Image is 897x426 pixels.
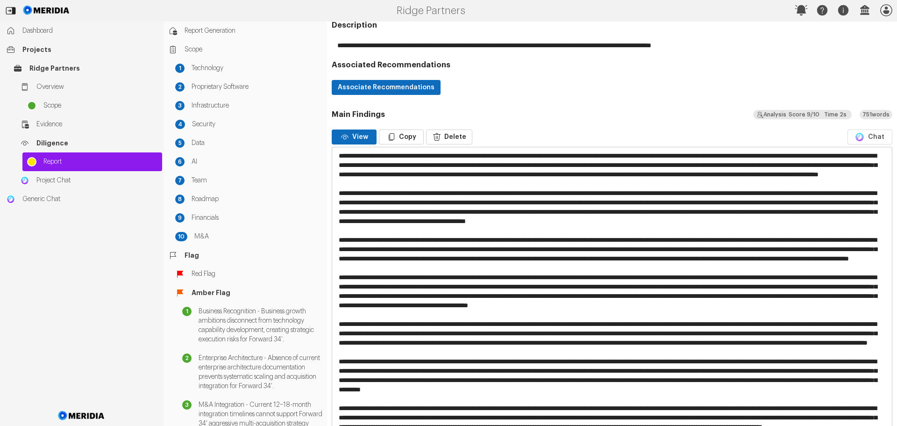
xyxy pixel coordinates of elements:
[192,269,322,279] span: Red Flag
[175,232,187,241] div: 10
[22,195,157,204] span: Generic Chat
[182,400,192,410] div: 3
[175,138,185,148] div: 5
[22,96,162,115] a: Scope
[175,120,185,129] div: 4
[379,130,424,144] button: Copy
[175,176,185,185] div: 7
[753,110,852,119] div: The response largely adheres to the prompt's constraints. It avoided introductions, preambles, an...
[1,190,162,209] a: Generic ChatGeneric Chat
[175,195,185,204] div: 8
[182,354,192,363] div: 2
[15,78,162,96] a: Overview
[192,288,322,297] span: Amber Flag
[192,157,322,166] span: AI
[192,176,322,185] span: Team
[192,120,322,129] span: Security
[36,120,157,129] span: Evidence
[36,176,157,185] span: Project Chat
[192,138,322,148] span: Data
[332,110,385,119] h3: Main Findings
[22,26,157,36] span: Dashboard
[847,130,892,144] button: Model IconChat
[36,82,157,92] span: Overview
[192,64,322,73] span: Technology
[43,157,157,166] span: Report
[175,64,185,73] div: 1
[199,354,322,391] span: Enterprise Architecture - Absence of current enterprise architecture documentation prevents syste...
[175,101,185,110] div: 3
[860,110,892,119] div: 751 words
[192,101,322,110] span: Infrastructure
[332,80,441,95] button: Associate Recommendations
[15,134,162,152] a: Diligence
[192,213,322,223] span: Financials
[15,115,162,134] a: Evidence
[332,60,892,70] h3: Associated Recommendations
[175,213,185,223] div: 9
[15,171,162,190] a: Project ChatProject Chat
[29,64,157,73] span: Ridge Partners
[43,101,157,110] span: Scope
[22,152,162,171] a: Report
[194,232,322,241] span: M&A
[185,45,322,54] span: Scope
[854,132,865,142] img: Model Icon
[185,26,322,36] span: Report Generation
[199,307,322,344] span: Business Recognition - Business growth ambitions disconnect from technology capability developmen...
[182,307,192,316] div: 1
[175,82,185,92] div: 2
[6,195,15,204] img: Generic Chat
[332,130,377,144] button: View
[22,45,157,54] span: Projects
[192,82,322,92] span: Proprietary Software
[1,40,162,59] a: Projects
[8,59,162,78] a: Ridge Partners
[1,22,162,40] a: Dashboard
[426,130,472,144] button: Delete
[57,405,107,426] img: Meridia Logo
[36,138,157,148] span: Diligence
[20,176,29,185] img: Project Chat
[192,195,322,204] span: Roadmap
[185,251,322,260] span: Flag
[332,21,892,30] h3: Description
[175,157,185,166] div: 6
